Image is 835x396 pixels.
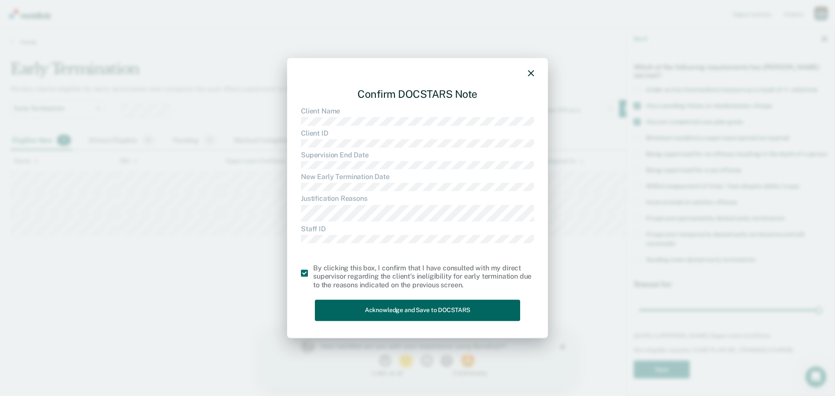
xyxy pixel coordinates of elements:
[298,13,304,18] div: Close survey
[301,225,534,233] dt: Staff ID
[301,129,534,137] dt: Client ID
[59,11,260,19] div: How satisfied are you with your experience using Recidiviz?
[198,23,216,37] button: 5
[301,151,534,159] dt: Supervision End Date
[301,107,534,116] dt: Client Name
[136,23,154,37] button: 2
[301,81,534,107] div: Confirm DOCSTARS Note
[313,264,534,290] div: By clicking this box, I confirm that I have consulted with my direct supervisor regarding the cli...
[301,173,534,181] dt: New Early Termination Date
[59,39,141,45] div: 1 - Not at all
[178,23,194,37] button: 4
[38,9,52,23] img: Profile image for Kim
[315,299,520,321] button: Acknowledge and Save to DOCSTARS
[301,195,534,203] dt: Justification Reasons
[117,23,132,37] button: 1
[191,39,273,45] div: 5 - Extremely
[158,23,174,37] button: 3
